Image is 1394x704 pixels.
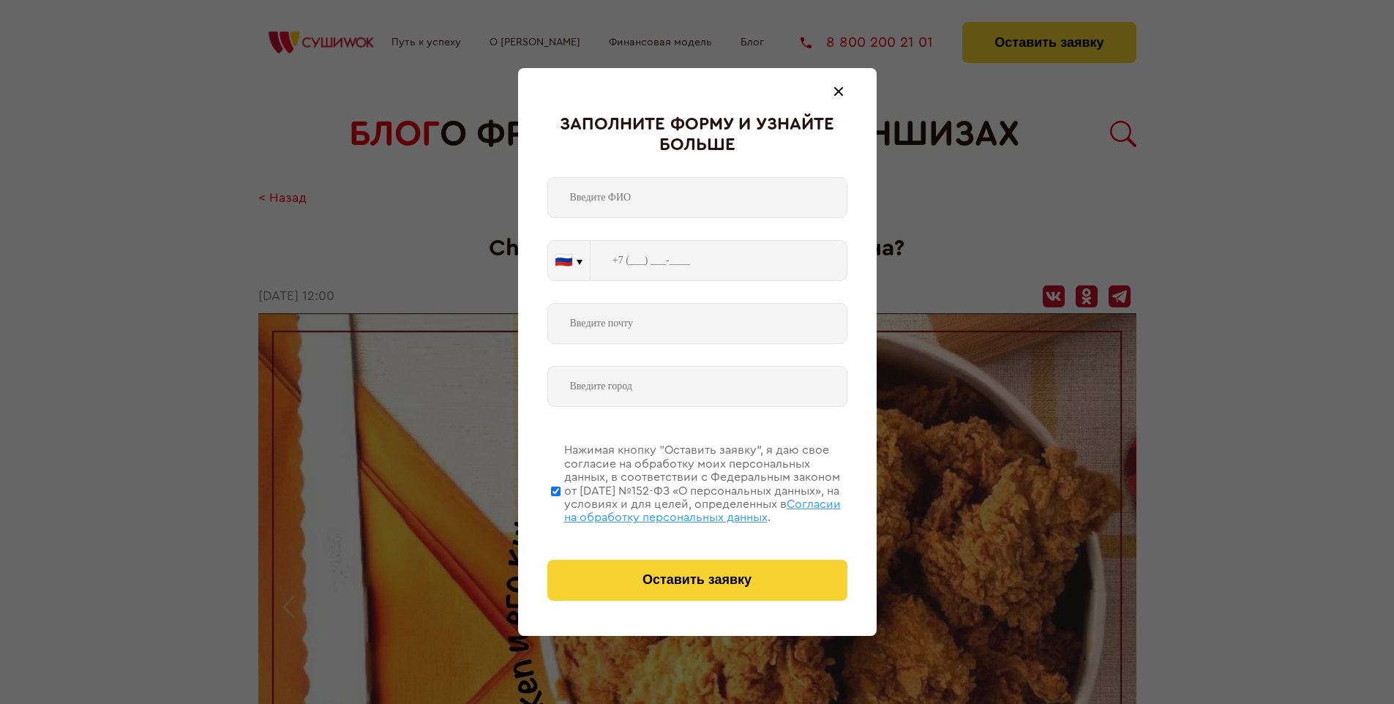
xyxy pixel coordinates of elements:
[547,560,847,601] button: Оставить заявку
[547,115,847,155] div: Заполните форму и узнайте больше
[591,240,847,281] input: +7 (___) ___-____
[547,366,847,407] input: Введите город
[564,498,841,523] span: Согласии на обработку персональных данных
[547,177,847,218] input: Введите ФИО
[564,443,847,524] div: Нажимая кнопку “Оставить заявку”, я даю свое согласие на обработку моих персональных данных, в со...
[548,241,590,280] button: 🇷🇺
[547,303,847,344] input: Введите почту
